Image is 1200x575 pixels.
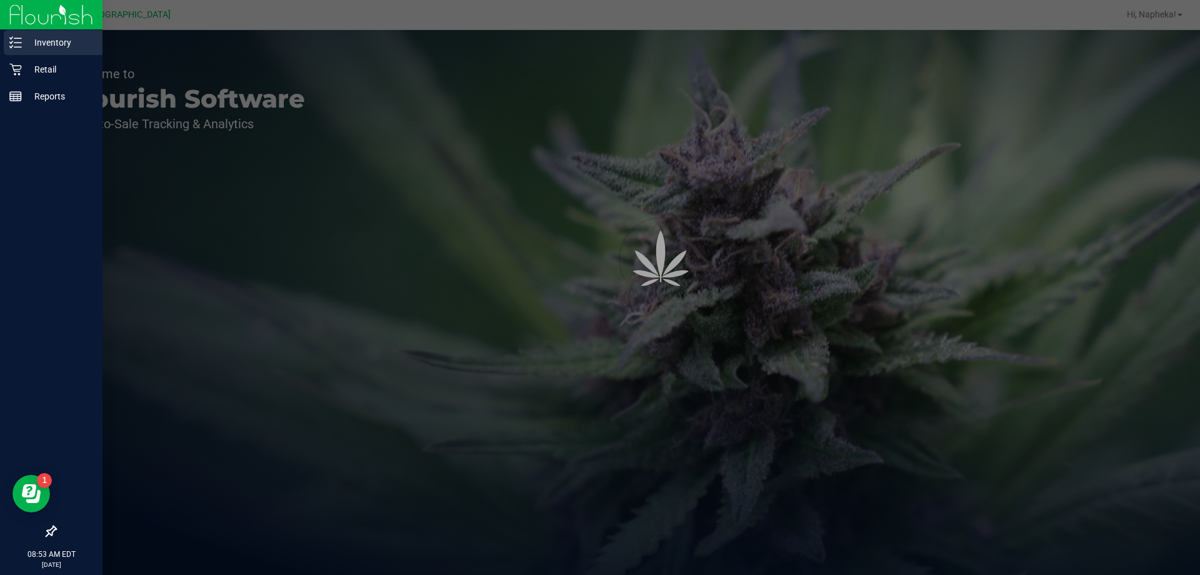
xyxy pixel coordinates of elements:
[12,475,50,512] iframe: Resource center
[22,62,97,77] p: Retail
[6,560,97,569] p: [DATE]
[9,36,22,49] inline-svg: Inventory
[22,35,97,50] p: Inventory
[6,549,97,560] p: 08:53 AM EDT
[9,90,22,103] inline-svg: Reports
[37,473,52,488] iframe: Resource center unread badge
[9,63,22,76] inline-svg: Retail
[22,89,97,104] p: Reports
